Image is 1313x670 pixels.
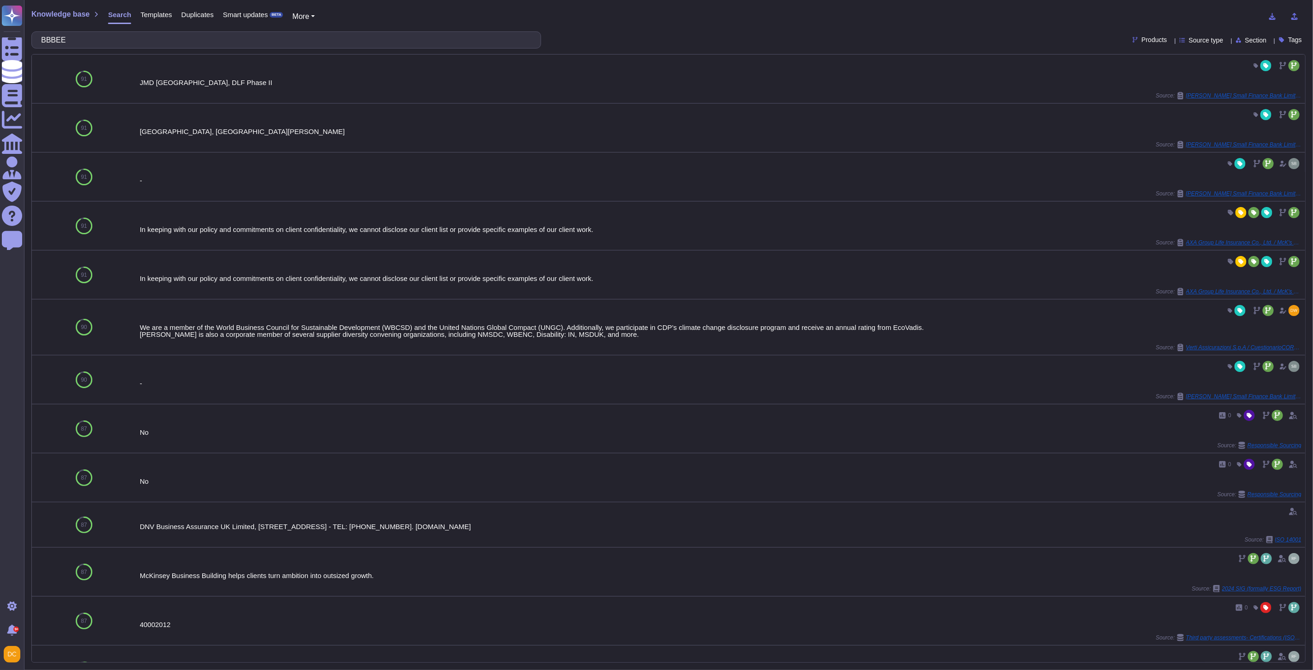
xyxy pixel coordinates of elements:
[81,569,87,575] span: 87
[1245,37,1267,43] span: Section
[81,324,87,330] span: 90
[1156,288,1301,295] span: Source:
[1156,393,1301,400] span: Source:
[1192,585,1301,592] span: Source:
[223,11,268,18] span: Smart updates
[1186,345,1301,350] span: Verti Assicurazioni S.p.A / CuestionarioCORE ENG Skypher
[81,272,87,278] span: 91
[1186,394,1301,399] span: [PERSON_NAME] Small Finance Bank Limited / 0000015666 - FW: [PERSON_NAME] SFB - Vendor creation r...
[81,223,87,229] span: 91
[140,380,1301,387] div: -
[81,174,87,180] span: 91
[140,478,1301,485] div: No
[270,12,283,18] div: BETA
[81,618,87,624] span: 87
[1289,651,1300,662] img: user
[1186,191,1301,196] span: [PERSON_NAME] Small Finance Bank Limited / 0000015666 - FW: [PERSON_NAME] SFB - Vendor creation r...
[81,426,87,432] span: 87
[140,275,1301,282] div: In keeping with our policy and commitments on client confidentiality, we cannot disclose our clie...
[140,621,1301,628] div: 40002012
[140,79,1301,86] div: JMD [GEOGRAPHIC_DATA], DLF Phase II
[1289,158,1300,169] img: user
[81,76,87,82] span: 91
[181,11,214,18] span: Duplicates
[1245,536,1301,543] span: Source:
[81,475,87,481] span: 87
[1289,553,1300,564] img: user
[1189,37,1223,43] span: Source type
[292,12,309,20] span: More
[1186,142,1301,147] span: [PERSON_NAME] Small Finance Bank Limited / 0000015666 - FW: [PERSON_NAME] SFB - Vendor creation r...
[81,125,87,131] span: 91
[140,572,1301,579] div: McKinsey Business Building helps clients turn ambition into outsized growth.
[140,128,1301,135] div: [GEOGRAPHIC_DATA], [GEOGRAPHIC_DATA][PERSON_NAME]
[1156,239,1301,246] span: Source:
[13,627,19,632] div: 9+
[1186,93,1301,98] span: [PERSON_NAME] Small Finance Bank Limited / 0000015666 - FW: [PERSON_NAME] SFB - Vendor creation r...
[1217,491,1301,498] span: Source:
[1142,37,1167,43] span: Products
[1156,92,1301,99] span: Source:
[1289,305,1300,316] img: user
[1156,141,1301,148] span: Source:
[4,646,20,663] img: user
[81,522,87,528] span: 87
[1222,586,1301,591] span: 2024 SIG (formally ESG Report)
[1228,462,1231,467] span: 0
[292,11,315,22] button: More
[1156,190,1301,197] span: Source:
[1186,240,1301,245] span: AXA Group Life Insurance Co., Ltd. / McK's company profile for RFP
[1186,289,1301,294] span: AXA Group Life Insurance Co., Ltd. / McK's company profile for RFP
[1228,413,1231,418] span: 0
[1247,443,1301,448] span: Responsible Sourcing
[36,32,531,48] input: Search a question or template...
[1245,605,1248,610] span: 0
[1275,537,1301,542] span: ISO 14001
[1156,634,1301,641] span: Source:
[1186,635,1301,640] span: Third party assessments- Certifications (ISO 14001-Ecovadis- CPD)
[1217,442,1301,449] span: Source:
[140,177,1301,184] div: -
[1288,37,1302,43] span: Tags
[140,523,1301,530] div: DNV Business Assurance UK Limited, [STREET_ADDRESS] - TEL: [PHONE_NUMBER]. [DOMAIN_NAME]
[31,11,90,18] span: Knowledge base
[81,377,87,383] span: 90
[140,226,1301,233] div: In keeping with our policy and commitments on client confidentiality, we cannot disclose our clie...
[140,324,1301,338] div: We are a member of the World Business Council for Sustainable Development (WBCSD) and the United ...
[1247,492,1301,497] span: Responsible Sourcing
[1289,361,1300,372] img: user
[108,11,131,18] span: Search
[2,644,27,664] button: user
[1156,344,1301,351] span: Source:
[140,11,172,18] span: Templates
[140,429,1301,436] div: No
